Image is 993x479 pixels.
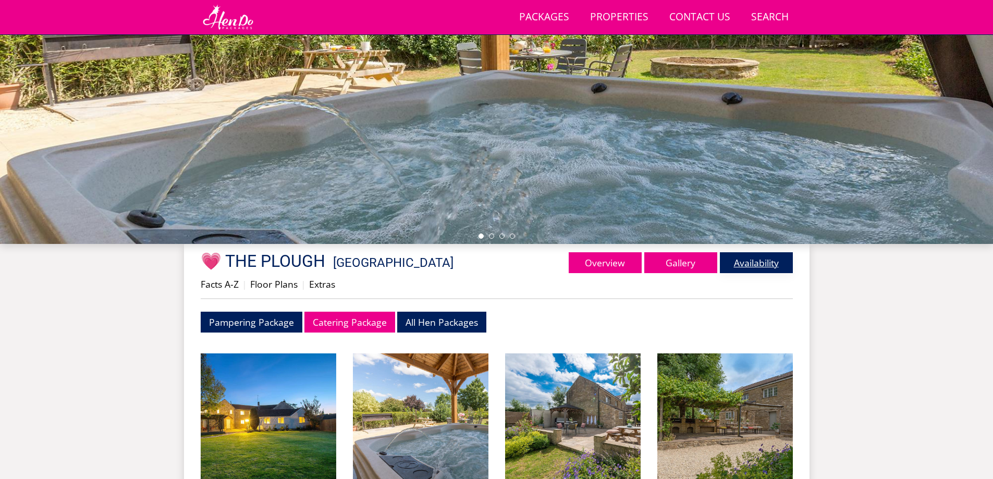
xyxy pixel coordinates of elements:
a: Extras [309,278,335,290]
a: Packages [515,6,573,29]
a: Overview [569,252,642,273]
a: Gallery [644,252,717,273]
a: Search [747,6,793,29]
a: Facts A-Z [201,278,239,290]
a: Pampering Package [201,312,302,332]
a: Catering Package [304,312,395,332]
a: All Hen Packages [397,312,486,332]
a: Properties [586,6,653,29]
img: Hen Do Packages [201,4,255,30]
a: Availability [720,252,793,273]
a: [GEOGRAPHIC_DATA] [333,255,453,270]
a: 💗 THE PLOUGH [201,251,329,271]
a: Floor Plans [250,278,298,290]
span: 💗 THE PLOUGH [201,251,325,271]
span: - [329,255,453,270]
a: Contact Us [665,6,734,29]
